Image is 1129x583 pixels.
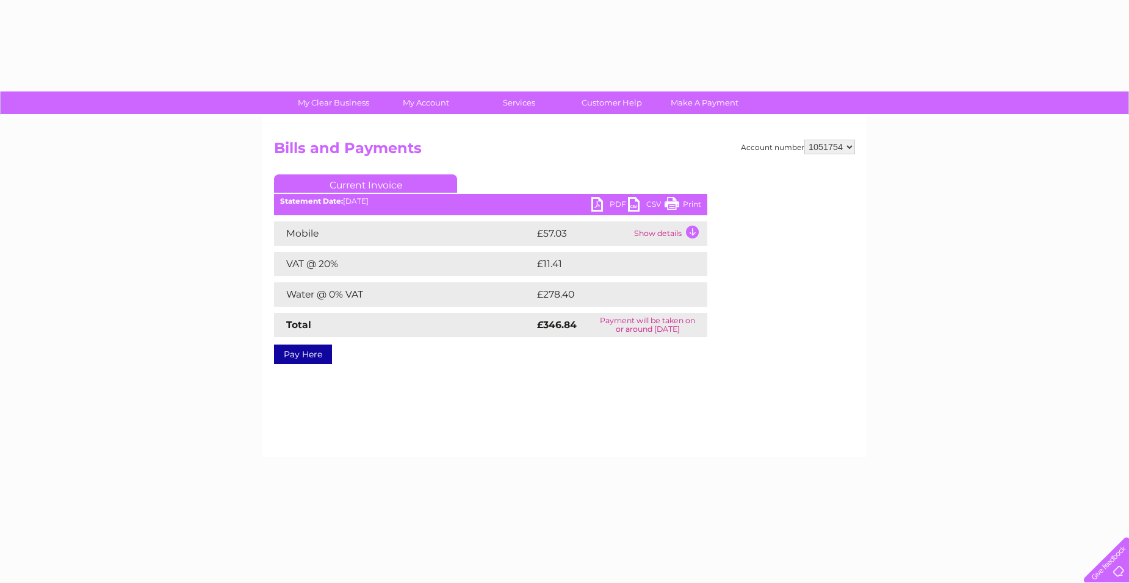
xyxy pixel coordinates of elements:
[561,91,662,114] a: Customer Help
[534,282,686,307] td: £278.40
[274,174,457,193] a: Current Invoice
[274,140,855,163] h2: Bills and Payments
[274,252,534,276] td: VAT @ 20%
[631,221,707,246] td: Show details
[537,319,577,331] strong: £346.84
[274,282,534,307] td: Water @ 0% VAT
[665,197,701,215] a: Print
[274,345,332,364] a: Pay Here
[274,197,707,206] div: [DATE]
[591,197,628,215] a: PDF
[274,221,534,246] td: Mobile
[280,196,343,206] b: Statement Date:
[286,319,311,331] strong: Total
[741,140,855,154] div: Account number
[534,252,679,276] td: £11.41
[654,91,755,114] a: Make A Payment
[469,91,569,114] a: Services
[588,313,707,337] td: Payment will be taken on or around [DATE]
[376,91,477,114] a: My Account
[534,221,631,246] td: £57.03
[628,197,665,215] a: CSV
[283,91,384,114] a: My Clear Business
